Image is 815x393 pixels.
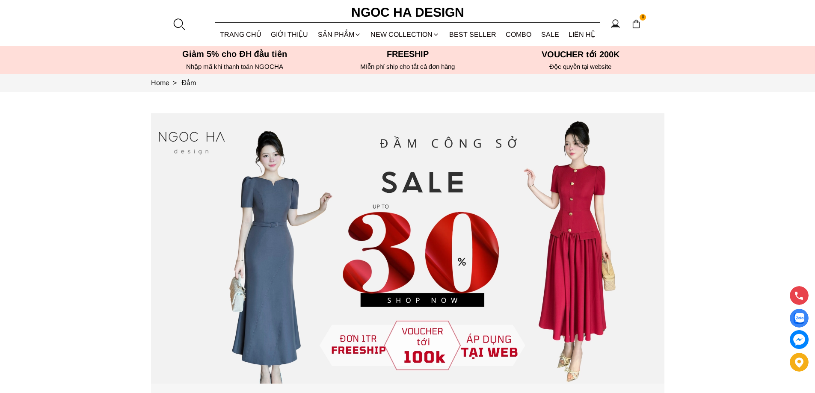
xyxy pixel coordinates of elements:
[501,23,536,46] a: Combo
[151,79,182,86] a: Link to Home
[536,23,564,46] a: SALE
[344,2,472,23] a: Ngoc Ha Design
[794,313,804,324] img: Display image
[564,23,600,46] a: LIÊN HỆ
[640,14,646,21] span: 0
[631,19,641,29] img: img-CART-ICON-ksit0nf1
[497,49,664,59] h5: VOUCHER tới 200K
[266,23,313,46] a: GIỚI THIỆU
[366,23,445,46] a: NEW COLLECTION
[182,79,196,86] a: Link to Đầm
[186,63,283,70] font: Nhập mã khi thanh toán NGOCHA
[387,49,429,59] font: Freeship
[790,309,809,328] a: Display image
[215,23,267,46] a: TRANG CHỦ
[313,23,366,46] div: SẢN PHẨM
[324,63,492,71] h6: MIễn phí ship cho tất cả đơn hàng
[497,63,664,71] h6: Độc quyền tại website
[790,330,809,349] a: messenger
[182,49,287,59] font: Giảm 5% cho ĐH đầu tiên
[169,79,180,86] span: >
[445,23,501,46] a: BEST SELLER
